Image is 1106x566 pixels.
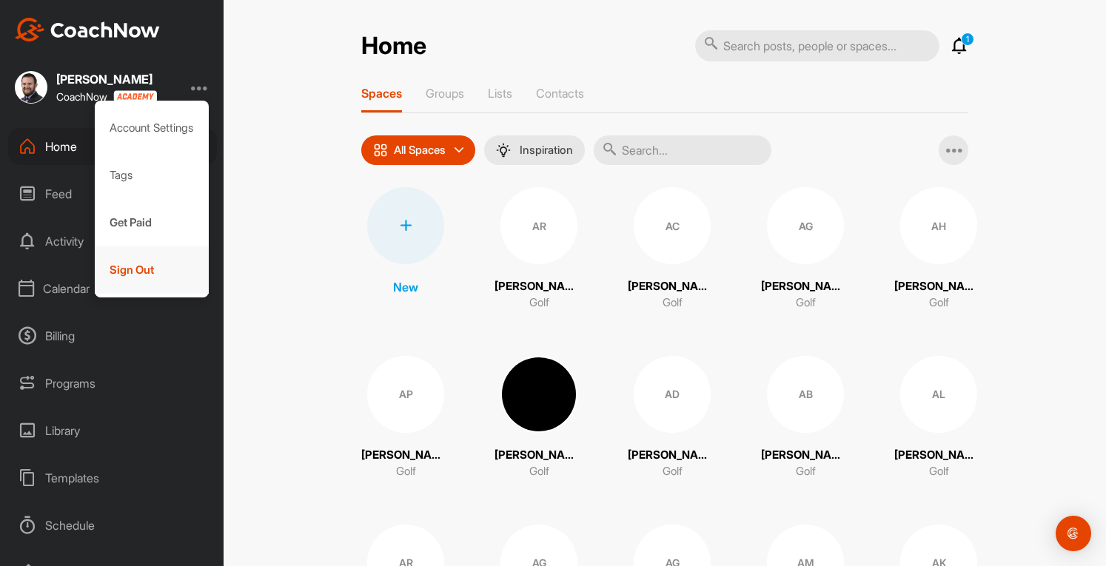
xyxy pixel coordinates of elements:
[56,73,157,85] div: [PERSON_NAME]
[488,86,512,101] p: Lists
[663,294,683,311] p: Golf
[8,128,217,165] div: Home
[536,86,584,101] p: Contacts
[95,152,210,199] div: Tags
[628,187,717,311] a: AC[PERSON_NAME]Golf
[900,187,977,264] div: AH
[594,135,771,165] input: Search...
[95,246,210,294] div: Sign Out
[495,447,583,464] p: [PERSON_NAME]
[761,187,850,311] a: AG[PERSON_NAME]Golf
[796,463,816,480] p: Golf
[900,356,977,433] div: AL
[495,356,583,480] a: [PERSON_NAME]Golf
[663,463,683,480] p: Golf
[8,223,217,260] div: Activity
[361,447,450,464] p: [PERSON_NAME]
[8,317,217,354] div: Billing
[361,86,402,101] p: Spaces
[361,32,426,61] h2: Home
[767,356,844,433] div: AB
[15,18,160,41] img: CoachNow
[628,278,717,295] p: [PERSON_NAME]
[495,187,583,311] a: AR[PERSON_NAME]Golf
[529,294,549,311] p: Golf
[394,144,446,156] p: All Spaces
[894,278,983,295] p: [PERSON_NAME]
[393,278,418,296] p: New
[396,463,416,480] p: Golf
[500,187,577,264] div: AR
[894,356,983,480] a: AL[PERSON_NAME]Golf
[373,143,388,158] img: icon
[961,33,974,46] p: 1
[95,104,210,152] div: Account Settings
[15,71,47,104] img: square_5a02689f1687616c836b4f227dadd02e.jpg
[8,270,217,307] div: Calendar
[8,175,217,212] div: Feed
[628,447,717,464] p: [PERSON_NAME]
[500,356,577,433] img: square_1e6398785841dcdb0c5c7b6f441e707f.jpg
[56,90,157,103] div: CoachNow
[496,143,511,158] img: menuIcon
[8,459,217,496] div: Templates
[113,90,157,103] img: CoachNow acadmey
[634,187,711,264] div: AC
[8,365,217,402] div: Programs
[495,278,583,295] p: [PERSON_NAME]
[796,294,816,311] p: Golf
[8,412,217,449] div: Library
[628,356,717,480] a: AD[PERSON_NAME]Golf
[929,463,949,480] p: Golf
[767,187,844,264] div: AG
[8,507,217,544] div: Schedule
[761,278,850,295] p: [PERSON_NAME]
[426,86,464,101] p: Groups
[361,356,450,480] a: AP[PERSON_NAME]Golf
[894,447,983,464] p: [PERSON_NAME]
[695,30,939,61] input: Search posts, people or spaces...
[761,447,850,464] p: [PERSON_NAME]
[95,199,210,246] div: Get Paid
[529,463,549,480] p: Golf
[520,144,573,156] p: Inspiration
[367,356,444,433] div: AP
[1056,516,1091,551] div: Open Intercom Messenger
[929,294,949,311] p: Golf
[894,187,983,311] a: AH[PERSON_NAME]Golf
[761,356,850,480] a: AB[PERSON_NAME]Golf
[634,356,711,433] div: AD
